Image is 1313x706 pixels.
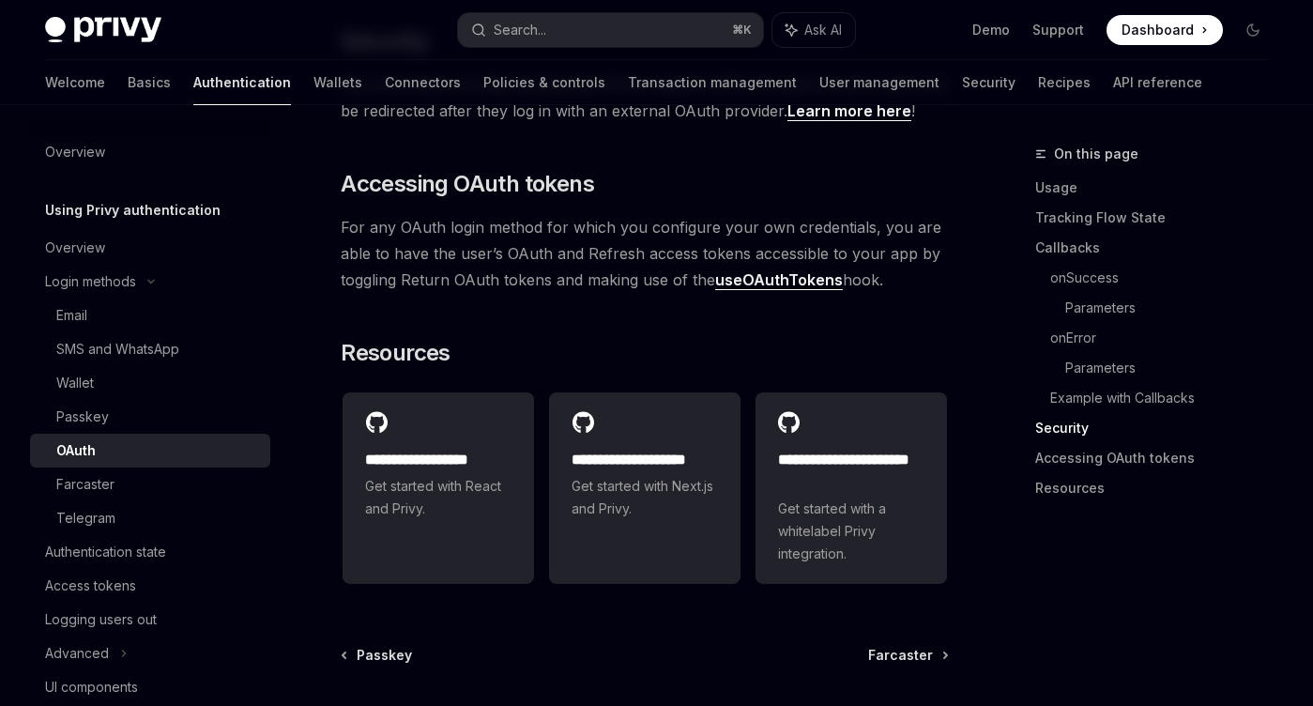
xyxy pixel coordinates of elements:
[30,501,270,535] a: Telegram
[30,670,270,704] a: UI components
[343,646,412,665] a: Passkey
[341,338,450,368] span: Resources
[30,603,270,637] a: Logging users out
[45,608,157,631] div: Logging users out
[45,17,161,43] img: dark logo
[56,473,115,496] div: Farcaster
[868,646,933,665] span: Farcaster
[572,475,718,520] span: Get started with Next.js and Privy.
[1122,21,1194,39] span: Dashboard
[30,366,270,400] a: Wallet
[30,468,270,501] a: Farcaster
[1035,173,1283,203] a: Usage
[45,676,138,698] div: UI components
[972,21,1010,39] a: Demo
[56,406,109,428] div: Passkey
[787,101,911,121] a: Learn more here
[45,642,109,665] div: Advanced
[1113,60,1202,105] a: API reference
[45,141,105,163] div: Overview
[313,60,362,105] a: Wallets
[30,434,270,468] a: OAuth
[962,60,1015,105] a: Security
[732,23,752,38] span: ⌘ K
[30,231,270,265] a: Overview
[30,135,270,169] a: Overview
[30,535,270,569] a: Authentication state
[45,575,136,597] div: Access tokens
[341,169,594,199] span: Accessing OAuth tokens
[56,304,87,327] div: Email
[804,21,842,39] span: Ask AI
[868,646,947,665] a: Farcaster
[341,214,949,293] span: For any OAuth login method for which you configure your own credentials, you are able to have the...
[30,332,270,366] a: SMS and WhatsApp
[45,541,166,563] div: Authentication state
[1050,263,1283,293] a: onSuccess
[819,60,939,105] a: User management
[30,569,270,603] a: Access tokens
[1238,15,1268,45] button: Toggle dark mode
[1050,323,1283,353] a: onError
[1035,443,1283,473] a: Accessing OAuth tokens
[778,498,924,565] span: Get started with a whitelabel Privy integration.
[56,338,179,361] div: SMS and WhatsApp
[1035,203,1283,233] a: Tracking Flow State
[45,60,105,105] a: Welcome
[30,299,270,332] a: Email
[1065,353,1283,383] a: Parameters
[715,270,843,290] a: useOAuthTokens
[56,507,115,529] div: Telegram
[56,439,96,462] div: OAuth
[1035,473,1283,503] a: Resources
[1035,413,1283,443] a: Security
[45,199,221,222] h5: Using Privy authentication
[385,60,461,105] a: Connectors
[458,13,764,47] button: Search...⌘K
[1032,21,1084,39] a: Support
[30,400,270,434] a: Passkey
[1054,143,1138,165] span: On this page
[1065,293,1283,323] a: Parameters
[193,60,291,105] a: Authentication
[628,60,797,105] a: Transaction management
[45,237,105,259] div: Overview
[494,19,546,41] div: Search...
[45,270,136,293] div: Login methods
[1050,383,1283,413] a: Example with Callbacks
[772,13,855,47] button: Ask AI
[1035,233,1283,263] a: Callbacks
[128,60,171,105] a: Basics
[483,60,605,105] a: Policies & controls
[357,646,412,665] span: Passkey
[1038,60,1091,105] a: Recipes
[1107,15,1223,45] a: Dashboard
[56,372,94,394] div: Wallet
[365,475,511,520] span: Get started with React and Privy.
